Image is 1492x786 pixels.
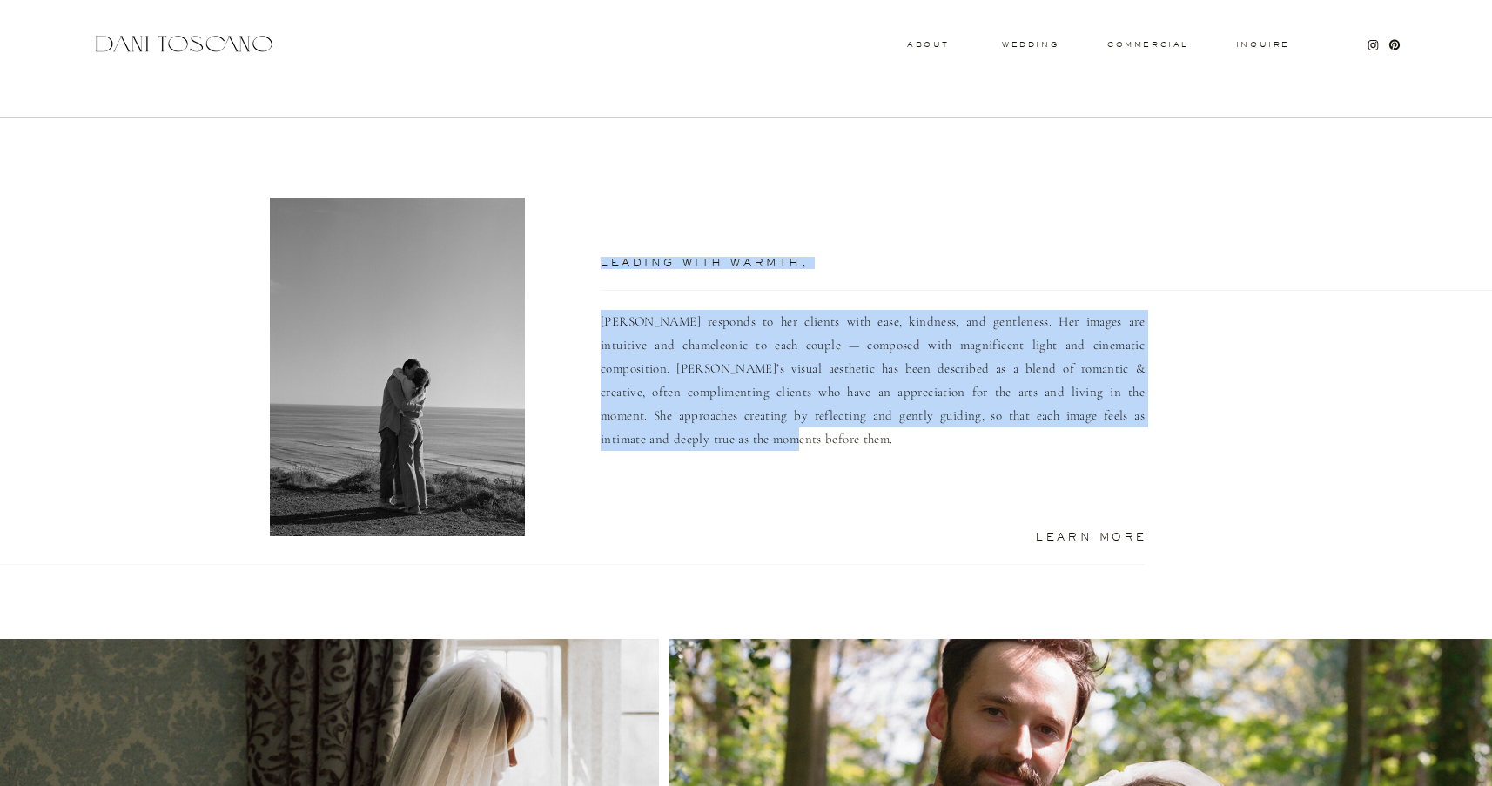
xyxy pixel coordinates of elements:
a: commercial [1107,41,1187,48]
a: wedding [1002,41,1059,47]
p: [PERSON_NAME] responds to her clients with ease, kindness, and gentleness. Her images are intuiti... [601,310,1145,504]
a: Inquire [1235,41,1291,50]
a: About [907,41,945,47]
a: Learn More [995,532,1147,541]
h3: Leading with warmth, [601,258,1032,272]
